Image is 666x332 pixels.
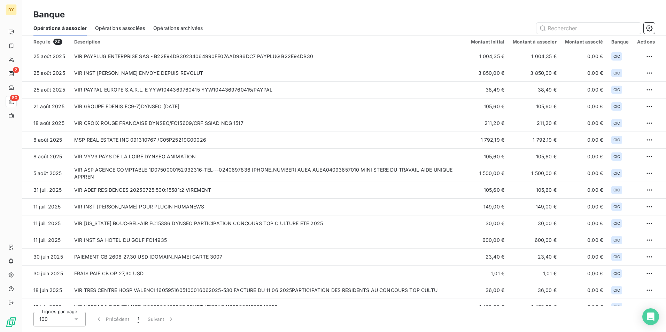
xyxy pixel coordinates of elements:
td: 30 juin 2025 [22,248,70,265]
td: VIR TRES CENTRE HOSP VALENCI 1605951605100016062025-530 FACTURE DU 11 06 2025PARTICIPATION DES RE... [70,282,467,299]
button: Suivant [144,312,179,326]
td: 105,60 € [509,182,561,198]
span: Opérations à associer [33,25,87,32]
td: VIR [US_STATE] BOUC-BEL-AIR FC15386 DYNSEO PARTICIPATION CONCOURS TOP C ULTURE ETE 2025 [70,215,467,232]
td: 0,00 € [561,115,607,132]
span: CIC [613,238,620,242]
td: 0,00 € [561,215,607,232]
span: CIC [613,155,620,159]
td: 600,00 € [467,232,509,248]
td: 0,00 € [561,81,607,98]
span: CIC [613,271,620,276]
div: Montant à associer [513,39,557,45]
div: Open Intercom Messenger [642,308,659,325]
td: 0,00 € [561,182,607,198]
td: VIR INST [PERSON_NAME] POUR PLUGIN HUMANEWS [70,198,467,215]
td: VIR ASP AGENCE COMPTABLE 1D0750000152932316-TEL---0240697836 [PHONE_NUMBER] AUEA AUEA04093657010 ... [70,165,467,182]
td: 23,40 € [467,248,509,265]
td: VIR INST SA HOTEL DU GOLF FC14935 [70,232,467,248]
td: 8 août 2025 [22,148,70,165]
div: Montant initial [471,39,504,45]
span: CIC [613,88,620,92]
a: 80 [6,96,16,107]
td: 5 août 2025 [22,165,70,182]
span: 1 [138,316,139,323]
td: 105,60 € [509,98,561,115]
span: 2 [13,67,19,73]
td: 1 792,19 € [467,132,509,148]
td: PAIEMENT CB 2606 27,30 USD [DOMAIN_NAME] CARTE 3007 [70,248,467,265]
button: 1 [133,312,144,326]
a: 2 [6,68,16,79]
td: 38,49 € [467,81,509,98]
span: Opérations archivées [153,25,203,32]
td: 1 450,00 € [467,299,509,315]
td: 0,00 € [561,48,607,65]
td: 18 juin 2025 [22,282,70,299]
td: 11 juil. 2025 [22,232,70,248]
td: 149,00 € [467,198,509,215]
div: Description [74,39,463,45]
td: 30,00 € [467,215,509,232]
input: Rechercher [536,23,641,34]
td: 600,00 € [509,232,561,248]
span: CIC [613,288,620,292]
td: 11 juil. 2025 [22,215,70,232]
td: 211,20 € [467,115,509,132]
button: Précédent [91,312,133,326]
td: 1 004,35 € [509,48,561,65]
span: CIC [613,138,620,142]
span: CIC [613,171,620,175]
td: 8 août 2025 [22,132,70,148]
td: 25 août 2025 [22,48,70,65]
img: Logo LeanPay [6,317,17,328]
span: CIC [613,305,620,309]
td: 105,60 € [509,148,561,165]
td: 1,01 € [509,265,561,282]
div: DY [6,4,17,15]
td: 0,00 € [561,282,607,299]
td: 105,60 € [467,182,509,198]
td: MSP REAL ESTATE INC 091310767 /C05P25219G00026 [70,132,467,148]
td: 31 juil. 2025 [22,182,70,198]
td: VIR URSSAF ILE DE FRANCE I0000036423025 REMBT URSSAF 117000001537240553 [70,299,467,315]
td: 36,00 € [467,282,509,299]
td: 1 500,00 € [467,165,509,182]
td: 38,49 € [509,81,561,98]
span: 100 [39,316,48,323]
div: Reçu le [33,39,66,45]
td: 1 792,19 € [509,132,561,148]
span: 80 [53,39,62,45]
td: 1 004,35 € [467,48,509,65]
td: VIR GROUPE EDENIS EC9-7)DYNSEO [DATE] [70,98,467,115]
td: VIR PAYPLUG ENTERPRISE SAS - B22E94DB30234064990FE07AAD986DC7 PAYPLUG B22E94DB30 [70,48,467,65]
td: 0,00 € [561,248,607,265]
td: 105,60 € [467,148,509,165]
span: 80 [10,95,19,101]
td: 0,00 € [561,299,607,315]
td: 0,00 € [561,65,607,81]
td: 0,00 € [561,165,607,182]
td: 0,00 € [561,148,607,165]
div: Actions [637,39,655,45]
td: 25 août 2025 [22,81,70,98]
td: 0,00 € [561,265,607,282]
div: Montant associé [565,39,603,45]
td: 211,20 € [509,115,561,132]
td: 11 juil. 2025 [22,198,70,215]
td: 3 850,00 € [467,65,509,81]
td: VIR CROIX ROUGE FRANCAISE DYNSEO/FC15609/CRF SSIAD NDG 1517 [70,115,467,132]
span: CIC [613,205,620,209]
td: 0,00 € [561,198,607,215]
td: VIR PAYPAL EUROPE S.A.R.L. E YYW1044369760415 YYW1044369760415/PAYPAL [70,81,467,98]
td: 21 août 2025 [22,98,70,115]
td: 36,00 € [509,282,561,299]
span: CIC [613,54,620,58]
td: 0,00 € [561,232,607,248]
td: 105,60 € [467,98,509,115]
span: CIC [613,121,620,125]
div: Banque [611,39,629,45]
td: VIR INST [PERSON_NAME] ENVOYE DEPUIS REVOLUT [70,65,467,81]
td: 30 juin 2025 [22,265,70,282]
span: CIC [613,221,620,226]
